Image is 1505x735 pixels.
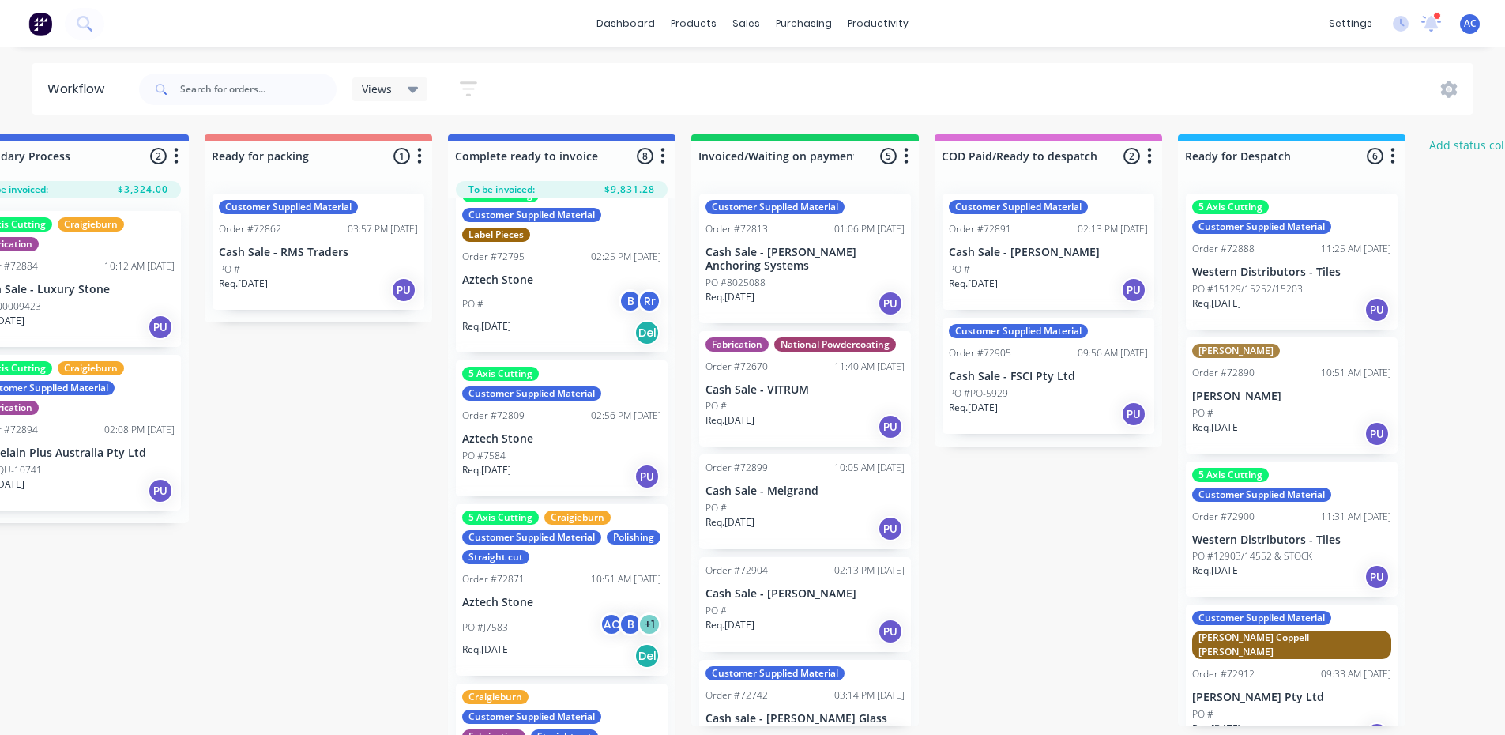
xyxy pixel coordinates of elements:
p: PO # [1192,707,1213,722]
div: National Powdercoating [774,337,896,352]
a: dashboard [589,12,663,36]
div: Order #72890 [1192,366,1255,380]
div: Customer Supplied Material [462,710,601,724]
p: Western Distributors - Tiles [1192,266,1391,279]
div: Customer Supplied Material [219,200,358,214]
div: Order #7289910:05 AM [DATE]Cash Sale - MelgrandPO #Req.[DATE]PU [699,454,911,549]
div: Order #72862 [219,222,281,236]
span: Views [362,81,392,97]
div: 03:57 PM [DATE] [348,222,418,236]
div: PU [878,414,903,439]
div: Order #72904 [705,563,768,578]
div: Customer Supplied MaterialOrder #7289102:13 PM [DATE]Cash Sale - [PERSON_NAME]PO #Req.[DATE]PU [943,194,1154,310]
div: 5 Axis CuttingCustomer Supplied MaterialOrder #7290011:31 AM [DATE]Western Distributors - TilesPO... [1186,462,1398,597]
p: PO #12903/14552 & STOCK [1192,549,1312,563]
div: PU [878,291,903,316]
div: Order #72888 [1192,242,1255,256]
p: PO # [462,297,483,311]
div: FabricationNational PowdercoatingOrder #7267011:40 AM [DATE]Cash Sale - VITRUMPO #Req.[DATE]PU [699,331,911,447]
div: 5 Axis Cutting [462,367,539,381]
div: Customer Supplied MaterialOrder #7281301:06 PM [DATE]Cash Sale - [PERSON_NAME] Anchoring SystemsP... [699,194,911,323]
div: Label Pieces [462,228,530,242]
p: PO #8025088 [705,276,766,290]
div: B [619,289,642,313]
div: 11:25 AM [DATE] [1321,242,1391,256]
div: 5 Axis Cutting [1192,468,1269,482]
p: Req. [DATE] [949,277,998,291]
div: Craigieburn [58,217,124,232]
p: PO #15129/15252/15203 [1192,282,1303,296]
p: Req. [DATE] [462,463,511,477]
div: PU [1121,401,1146,427]
div: Workflow [47,80,112,99]
div: sales [724,12,768,36]
div: Order #72742 [705,688,768,703]
div: 10:51 AM [DATE] [591,572,661,586]
p: Req. [DATE] [705,618,754,632]
div: Customer Supplied Material [1192,220,1331,234]
p: Req. [DATE] [462,319,511,334]
span: $3,324.00 [118,183,168,197]
div: 11:40 AM [DATE] [834,360,905,374]
p: Cash Sale - FSCI Pty Ltd [949,370,1148,383]
p: Req. [DATE] [949,401,998,415]
div: PU [1121,277,1146,303]
div: [PERSON_NAME]Order #7289010:51 AM [DATE][PERSON_NAME]PO #Req.[DATE]PU [1186,337,1398,454]
p: Req. [DATE] [1192,563,1241,578]
div: Customer Supplied MaterialOrder #7286203:57 PM [DATE]Cash Sale - RMS TradersPO #Req.[DATE]PU [213,194,424,310]
div: Order #72899 [705,461,768,475]
p: Cash Sale - RMS Traders [219,246,418,259]
div: Order #72809 [462,409,525,423]
p: Cash Sale - [PERSON_NAME] [705,587,905,601]
div: PU [1364,421,1390,447]
p: Req. [DATE] [1192,296,1241,311]
div: 5 Axis Cutting [1192,200,1269,214]
div: Fabrication [705,337,769,352]
div: Craigieburn [462,690,529,704]
div: PU [148,315,173,340]
div: PU [148,478,173,503]
div: 5 Axis CuttingCustomer Supplied MaterialLabel PiecesOrder #7279502:25 PM [DATE]Aztech StonePO #BR... [456,182,668,353]
div: purchasing [768,12,840,36]
div: productivity [840,12,916,36]
div: Order #72813 [705,222,768,236]
p: Cash Sale - [PERSON_NAME] [949,246,1148,259]
p: Req. [DATE] [1192,420,1241,435]
p: PO #7584 [462,449,506,463]
p: Req. [DATE] [705,515,754,530]
div: 02:25 PM [DATE] [591,250,661,264]
p: Req. [DATE] [462,643,511,657]
p: PO # [219,262,240,277]
p: PO # [1192,406,1213,420]
span: To be invoiced: [468,183,535,197]
p: Req. [DATE] [705,413,754,428]
div: 03:14 PM [DATE] [834,688,905,703]
div: PU [1364,297,1390,322]
p: Cash Sale - Melgrand [705,484,905,498]
div: Customer Supplied Material [705,200,845,214]
div: Order #72670 [705,360,768,374]
div: 02:13 PM [DATE] [1078,222,1148,236]
span: AC [1464,17,1477,31]
div: 10:05 AM [DATE] [834,461,905,475]
input: Search for orders... [180,73,337,105]
p: Aztech Stone [462,432,661,446]
div: PU [1364,564,1390,590]
p: Req. [DATE] [705,290,754,304]
div: 5 Axis CuttingCustomer Supplied MaterialOrder #7280902:56 PM [DATE]Aztech StonePO #7584Req.[DATE]PU [456,360,668,496]
div: Customer Supplied Material [705,666,845,680]
div: settings [1321,12,1380,36]
div: PU [878,516,903,541]
div: Rr [638,289,661,313]
div: 01:06 PM [DATE] [834,222,905,236]
div: Customer Supplied MaterialOrder #7290509:56 AM [DATE]Cash Sale - FSCI Pty LtdPO #PO-5929Req.[DATE]PU [943,318,1154,434]
div: PU [634,464,660,489]
div: Customer Supplied Material [1192,611,1331,625]
div: PU [878,619,903,644]
p: PO # [705,604,727,618]
div: 10:12 AM [DATE] [104,259,175,273]
div: 5 Axis CuttingCraigieburnCustomer Supplied MaterialPolishingStraight cutOrder #7287110:51 AM [DAT... [456,504,668,676]
div: Customer Supplied Material [462,386,601,401]
p: Aztech Stone [462,273,661,287]
p: PO # [949,262,970,277]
